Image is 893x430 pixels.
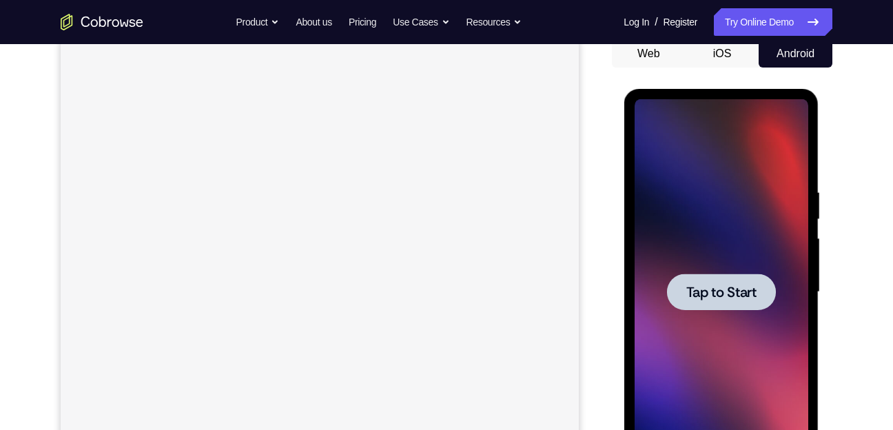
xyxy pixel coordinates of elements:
[466,8,522,36] button: Resources
[624,8,649,36] a: Log In
[655,14,657,30] span: /
[349,8,376,36] a: Pricing
[43,185,152,221] button: Tap to Start
[612,40,686,68] button: Web
[759,40,832,68] button: Android
[714,8,832,36] a: Try Online Demo
[61,14,143,30] a: Go to the home page
[296,8,331,36] a: About us
[62,196,132,210] span: Tap to Start
[686,40,759,68] button: iOS
[664,8,697,36] a: Register
[393,8,449,36] button: Use Cases
[236,8,280,36] button: Product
